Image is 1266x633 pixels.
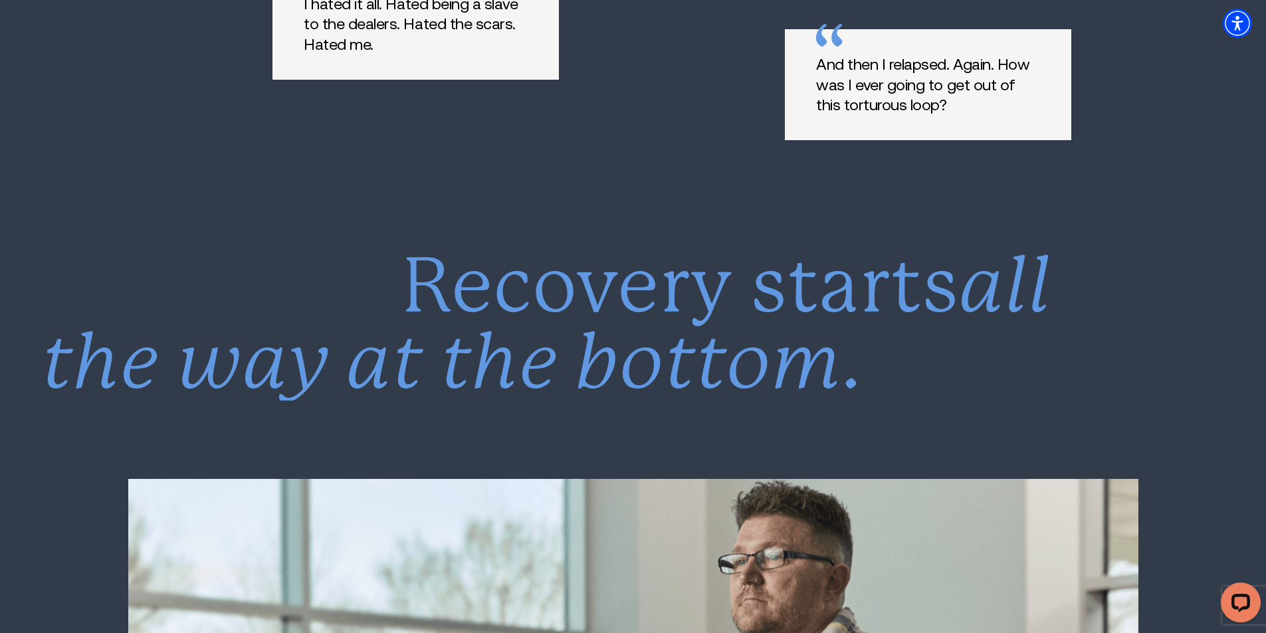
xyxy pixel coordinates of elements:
[1223,9,1252,38] div: Accessibility Menu
[1210,577,1266,633] iframe: LiveChat chat widget
[816,54,1039,115] p: And then I relapsed. Again. How was I ever going to get out of this torturous loop?
[42,318,864,406] i: the way at the bottom.
[959,242,1051,329] i: all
